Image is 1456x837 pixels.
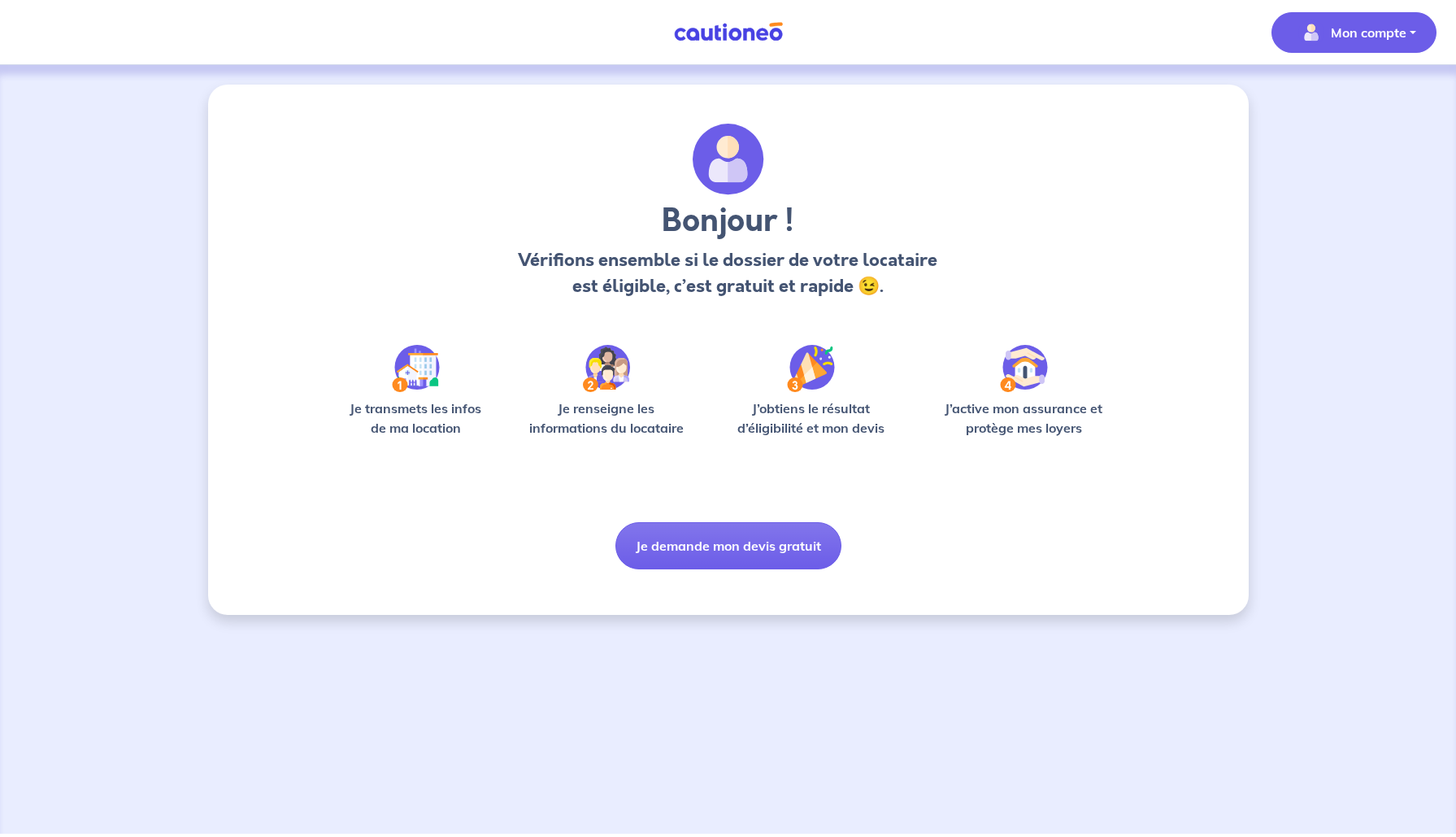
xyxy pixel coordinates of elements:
[392,345,440,392] img: /static/90a569abe86eec82015bcaae536bd8e6/Step-1.svg
[583,345,630,392] img: /static/c0a346edaed446bb123850d2d04ad552/Step-2.svg
[338,399,493,438] p: Je transmets les infos de ma location
[719,399,903,438] p: J’obtiens le résultat d’éligibilité et mon devis
[787,345,835,392] img: /static/f3e743aab9439237c3e2196e4328bba9/Step-3.svg
[1271,12,1436,53] button: illu_account_valid_menu.svgMon compte
[667,22,789,42] img: Cautioneo
[1000,345,1048,392] img: /static/bfff1cf634d835d9112899e6a3df1a5d/Step-4.svg
[693,124,764,195] img: archivate
[514,202,942,241] h3: Bonjour !
[615,522,841,569] button: Je demande mon devis gratuit
[1331,23,1406,42] p: Mon compte
[929,399,1119,438] p: J’active mon assurance et protège mes loyers
[519,399,694,438] p: Je renseigne les informations du locataire
[1298,20,1324,46] img: illu_account_valid_menu.svg
[514,247,942,299] p: Vérifions ensemble si le dossier de votre locataire est éligible, c’est gratuit et rapide 😉.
